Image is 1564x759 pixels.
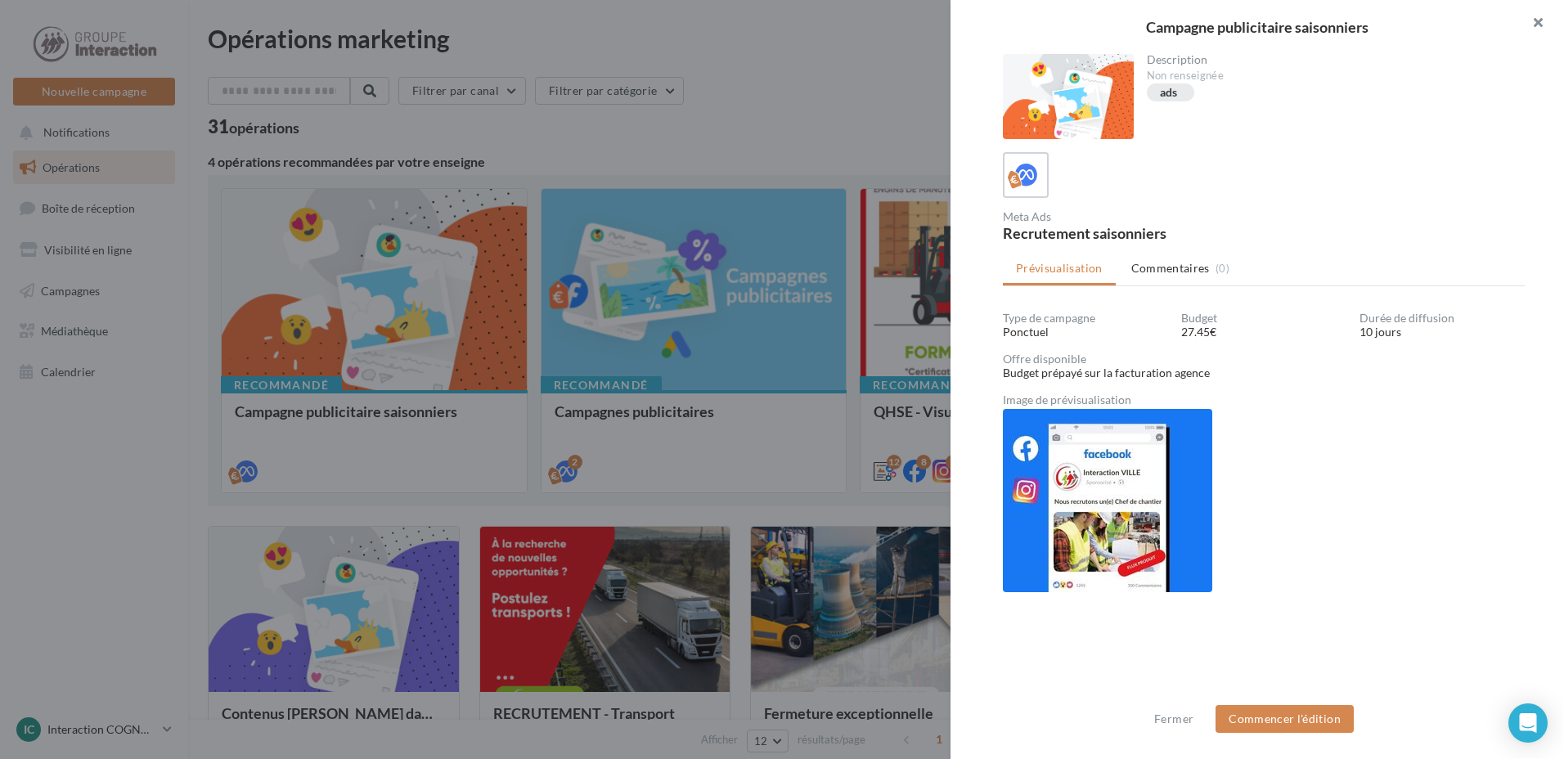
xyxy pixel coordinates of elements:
div: 10 jours [1360,324,1525,340]
span: (0) [1216,262,1229,275]
img: 34b60d642814631a584a2e3f9940d448.jpg [1003,409,1212,592]
div: Type de campagne [1003,312,1168,324]
div: Durée de diffusion [1360,312,1525,324]
div: Recrutement saisonniers [1003,226,1257,240]
div: Budget [1181,312,1346,324]
span: Commentaires [1131,260,1210,276]
div: Offre disponible [1003,353,1525,365]
div: 27.45€ [1181,324,1346,340]
div: Budget prépayé sur la facturation agence [1003,365,1525,381]
div: Meta Ads [1003,211,1257,222]
button: Commencer l'édition [1216,705,1354,733]
div: Non renseignée [1147,69,1512,83]
div: Open Intercom Messenger [1508,703,1548,743]
div: ads [1160,87,1178,99]
div: Ponctuel [1003,324,1168,340]
button: Fermer [1148,709,1200,729]
div: Image de prévisualisation [1003,394,1525,406]
div: Campagne publicitaire saisonniers [977,20,1538,34]
div: Description [1147,54,1512,65]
